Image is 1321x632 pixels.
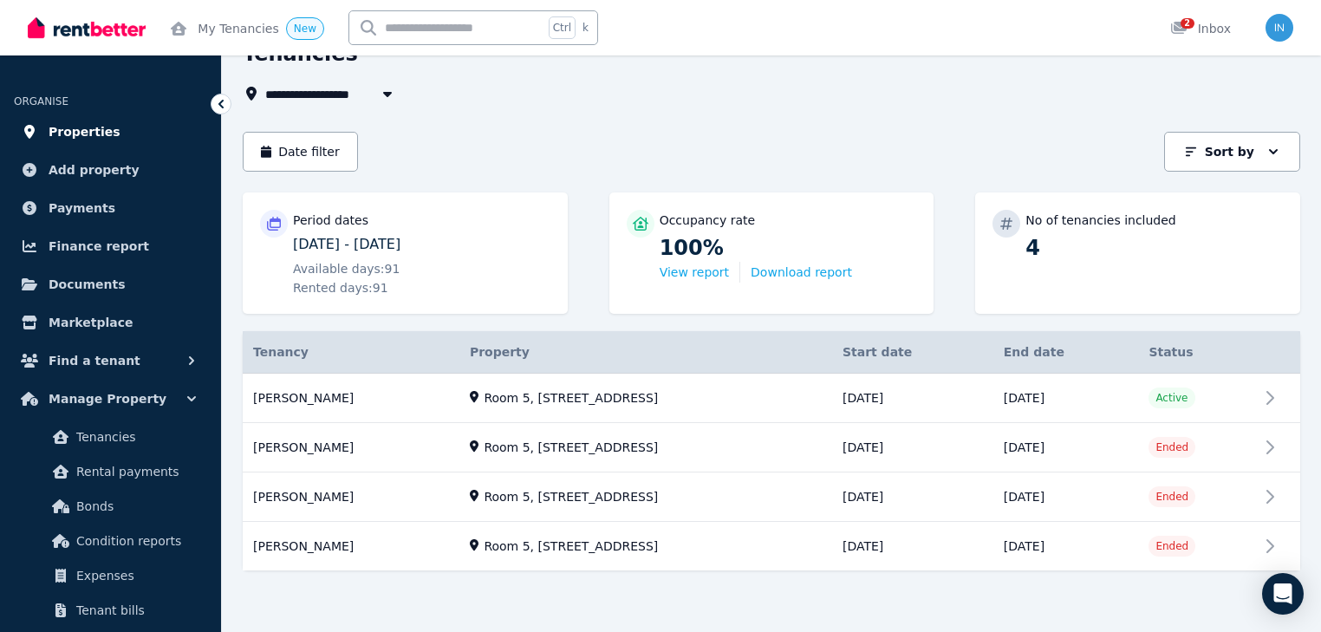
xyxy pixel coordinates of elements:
span: Tenant bills [76,600,193,621]
p: Period dates [293,212,368,229]
p: [DATE] - [DATE] [293,234,550,255]
a: View details for Matteo Papaian Rochem [243,523,1300,571]
span: Rental payments [76,461,193,482]
a: Documents [14,267,207,302]
img: info@museliving.com.au [1266,14,1293,42]
span: Tenancies [76,427,193,447]
button: Date filter [243,132,358,172]
th: Property [459,331,832,374]
td: [DATE] [993,522,1139,571]
span: Manage Property [49,388,166,409]
span: Properties [49,121,120,142]
span: New [294,23,316,35]
td: [DATE] [832,522,993,571]
a: Tenancies [21,420,200,454]
a: Payments [14,191,207,225]
a: Expenses [21,558,200,593]
span: Add property [49,160,140,180]
span: 2 [1181,18,1194,29]
td: [DATE] [832,472,993,522]
span: Marketplace [49,312,133,333]
p: Sort by [1205,143,1254,160]
span: Find a tenant [49,350,140,371]
a: Tenant bills [21,593,200,628]
p: 100% [660,234,917,262]
th: Status [1138,331,1259,374]
span: Payments [49,198,115,218]
a: Properties [14,114,207,149]
a: Condition reports [21,524,200,558]
a: Add property [14,153,207,187]
p: No of tenancies included [1025,212,1175,229]
th: End date [993,331,1139,374]
img: RentBetter [28,15,146,41]
span: Finance report [49,236,149,257]
button: Manage Property [14,381,207,416]
span: Available days: 91 [293,260,400,277]
span: Documents [49,274,126,295]
button: Find a tenant [14,343,207,378]
span: Rented days: 91 [293,279,388,296]
span: k [582,21,589,35]
a: View details for Satoru Hashiyada [243,473,1300,522]
a: Bonds [21,489,200,524]
span: ORGANISE [14,95,68,108]
div: Inbox [1170,20,1231,37]
a: Rental payments [21,454,200,489]
button: Download report [751,264,852,281]
span: Ctrl [549,16,576,39]
a: Finance report [14,229,207,264]
button: View report [660,264,729,281]
td: [DATE] [993,472,1139,522]
p: Occupancy rate [660,212,756,229]
button: Sort by [1164,132,1300,172]
a: View details for Suzon wester [243,424,1300,472]
span: Bonds [76,496,193,517]
th: Start date [832,331,993,374]
div: Open Intercom Messenger [1262,573,1304,615]
td: [DATE] [832,423,993,472]
td: [DATE] [993,423,1139,472]
a: View details for Satoru Hashiyada [243,374,1300,423]
p: 4 [1025,234,1283,262]
a: Marketplace [14,305,207,340]
span: Condition reports [76,531,193,551]
span: Tenancy [253,343,309,361]
span: Expenses [76,565,193,586]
